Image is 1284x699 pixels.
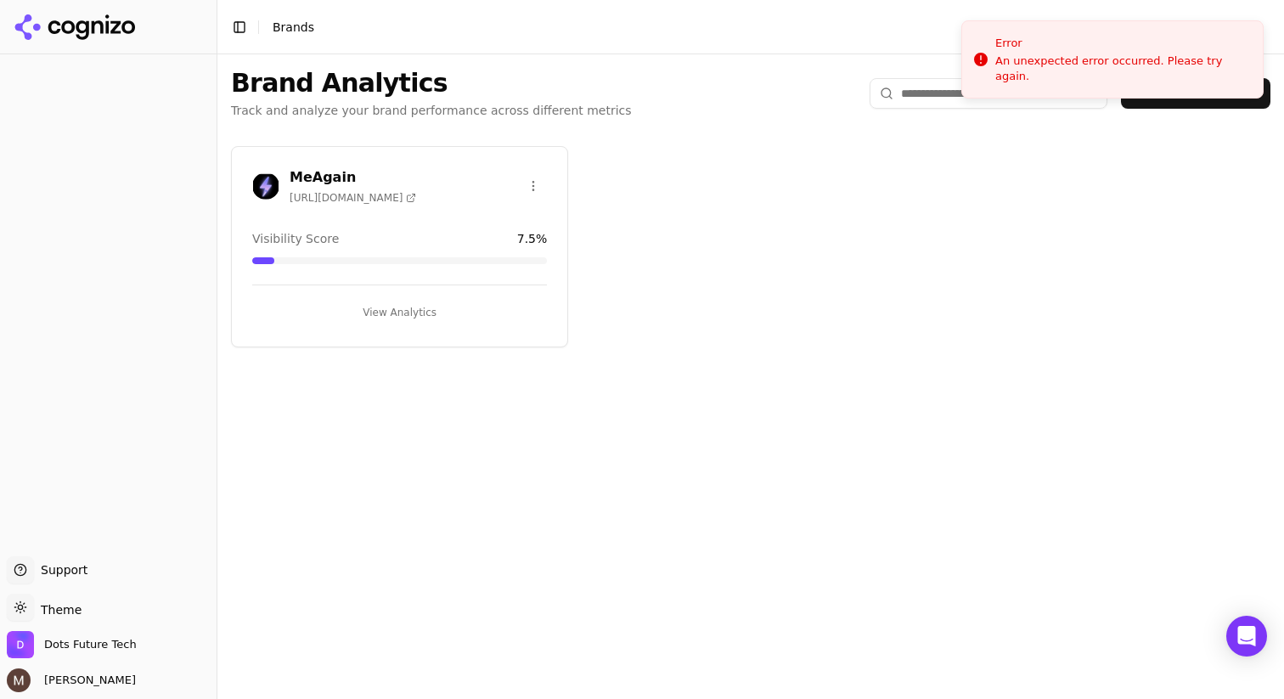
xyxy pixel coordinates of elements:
div: Error [995,35,1249,52]
h1: Brand Analytics [231,68,632,99]
img: Martyn Strydom [7,668,31,692]
button: View Analytics [252,299,547,326]
span: Support [34,561,87,578]
div: An unexpected error occurred. Please try again. [995,54,1249,84]
span: [URL][DOMAIN_NAME] [290,191,416,205]
span: 7.5 % [517,230,548,247]
img: MeAgain [252,172,279,200]
button: Open organization switcher [7,631,137,658]
span: [PERSON_NAME] [37,673,136,688]
button: Open user button [7,668,136,692]
img: Dots Future Tech [7,631,34,658]
h3: MeAgain [290,167,416,188]
span: Brands [273,20,314,34]
span: Visibility Score [252,230,339,247]
span: Theme [34,603,82,617]
nav: breadcrumb [273,19,314,36]
span: Dots Future Tech [44,637,137,652]
p: Track and analyze your brand performance across different metrics [231,102,632,119]
div: Open Intercom Messenger [1226,616,1267,657]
